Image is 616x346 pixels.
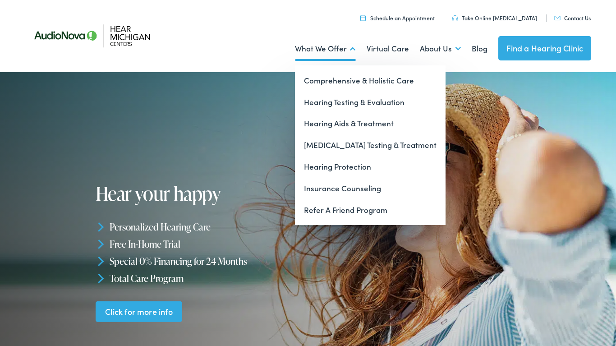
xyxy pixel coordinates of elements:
a: Hearing Testing & Evaluation [295,92,446,113]
li: Free In-Home Trial [96,235,311,253]
li: Total Care Program [96,269,311,286]
img: utility icon [554,16,561,20]
a: Hearing Aids & Treatment [295,113,446,134]
li: Personalized Hearing Care [96,218,311,235]
a: Virtual Care [367,32,409,65]
li: Special 0% Financing for 24 Months [96,253,311,270]
a: Refer A Friend Program [295,199,446,221]
a: Take Online [MEDICAL_DATA] [452,14,537,22]
a: Contact Us [554,14,591,22]
a: Insurance Counseling [295,178,446,199]
a: Comprehensive & Holistic Care [295,70,446,92]
h1: Hear your happy [96,183,311,204]
a: [MEDICAL_DATA] Testing & Treatment [295,134,446,156]
a: Find a Hearing Clinic [498,36,592,60]
a: About Us [420,32,461,65]
a: Click for more info [96,301,183,322]
a: Blog [472,32,487,65]
a: Schedule an Appointment [360,14,435,22]
img: utility icon [360,15,366,21]
a: Hearing Protection [295,156,446,178]
img: utility icon [452,15,458,21]
a: What We Offer [295,32,356,65]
